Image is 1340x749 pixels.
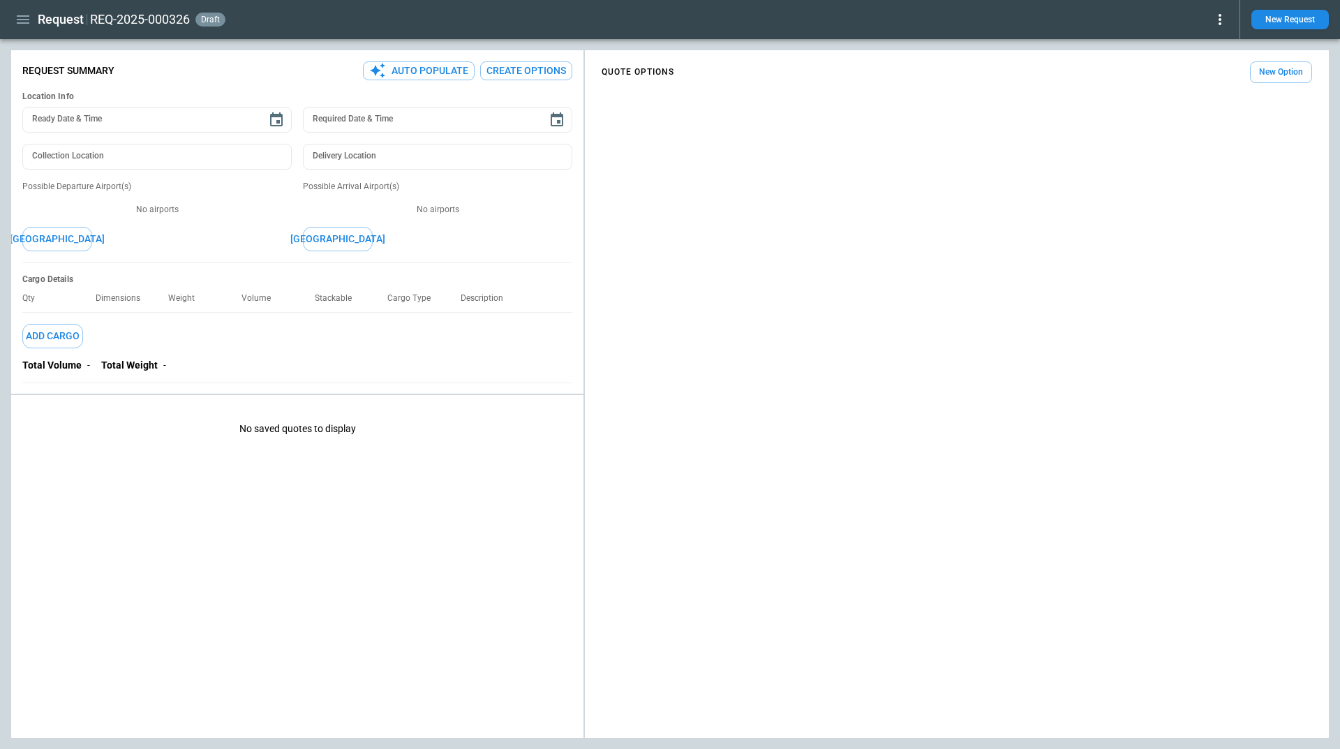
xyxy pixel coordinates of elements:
[90,11,190,28] h2: REQ-2025-000326
[22,293,46,304] p: Qty
[101,359,158,371] p: Total Weight
[163,359,166,371] p: -
[480,61,572,80] button: Create Options
[315,293,363,304] p: Stackable
[363,61,475,80] button: Auto Populate
[1251,10,1329,29] button: New Request
[602,69,674,75] h4: QUOTE OPTIONS
[22,65,114,77] p: Request Summary
[22,274,572,285] h6: Cargo Details
[96,293,151,304] p: Dimensions
[461,293,514,304] p: Description
[387,293,442,304] p: Cargo Type
[262,106,290,134] button: Choose date
[38,11,84,28] h1: Request
[168,293,206,304] p: Weight
[198,15,223,24] span: draft
[11,401,583,457] p: No saved quotes to display
[585,56,1329,89] div: scrollable content
[87,359,90,371] p: -
[303,204,572,216] p: No airports
[22,324,83,348] button: Add Cargo
[22,204,292,216] p: No airports
[303,181,572,193] p: Possible Arrival Airport(s)
[22,181,292,193] p: Possible Departure Airport(s)
[241,293,282,304] p: Volume
[1250,61,1312,83] button: New Option
[303,227,373,251] button: [GEOGRAPHIC_DATA]
[543,106,571,134] button: Choose date
[22,227,92,251] button: [GEOGRAPHIC_DATA]
[22,91,572,102] h6: Location Info
[22,359,82,371] p: Total Volume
